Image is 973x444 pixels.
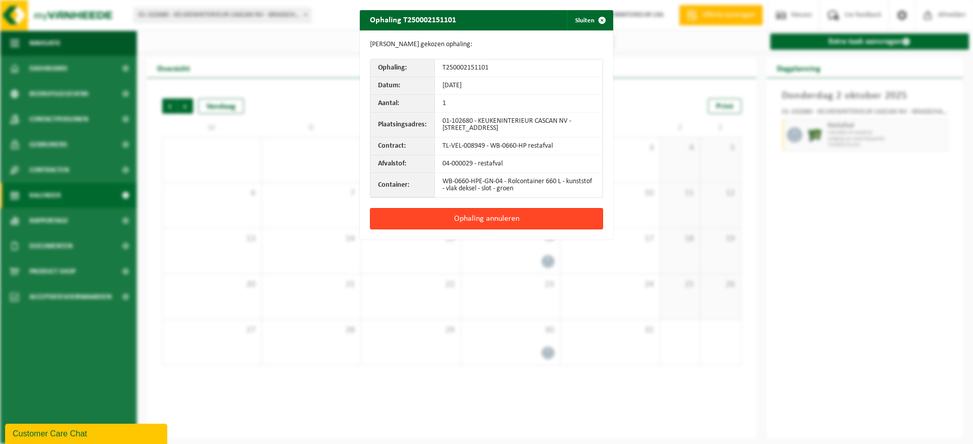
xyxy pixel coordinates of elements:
iframe: chat widget [5,422,169,444]
th: Datum: [370,77,435,95]
th: Aantal: [370,95,435,113]
button: Sluiten [567,10,612,30]
td: 1 [435,95,603,113]
button: Ophaling annuleren [370,208,603,229]
td: T250002151101 [435,59,603,77]
td: [DATE] [435,77,603,95]
th: Contract: [370,138,435,155]
th: Container: [370,173,435,197]
td: 04-000029 - restafval [435,155,603,173]
td: TL-VEL-008949 - WB-0660-HP restafval [435,138,603,155]
p: [PERSON_NAME] gekozen ophaling: [370,41,603,49]
h2: Ophaling T250002151101 [360,10,466,29]
th: Afvalstof: [370,155,435,173]
th: Plaatsingsadres: [370,113,435,138]
td: 01-102680 - KEUKENINTERIEUR CASCAN NV - [STREET_ADDRESS] [435,113,603,138]
td: WB-0660-HPE-GN-04 - Rolcontainer 660 L - kunststof - vlak deksel - slot - groen [435,173,603,197]
th: Ophaling: [370,59,435,77]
